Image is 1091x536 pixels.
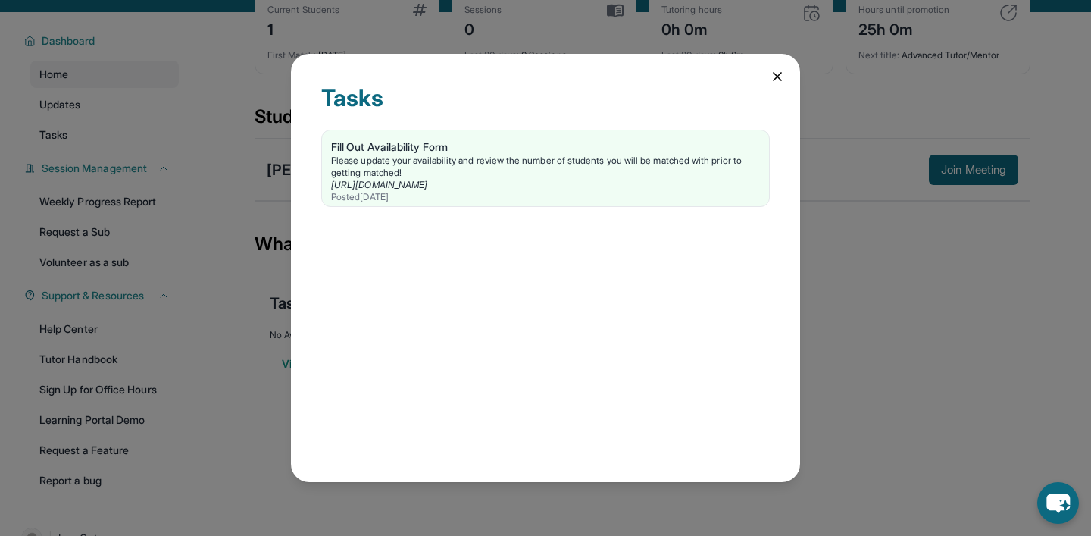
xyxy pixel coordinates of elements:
div: Posted [DATE] [331,191,760,203]
div: Please update your availability and review the number of students you will be matched with prior ... [331,155,760,179]
button: chat-button [1037,482,1079,524]
a: Fill Out Availability FormPlease update your availability and review the number of students you w... [322,130,769,206]
a: [URL][DOMAIN_NAME] [331,179,427,190]
div: Tasks [321,84,770,130]
div: Fill Out Availability Form [331,139,760,155]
